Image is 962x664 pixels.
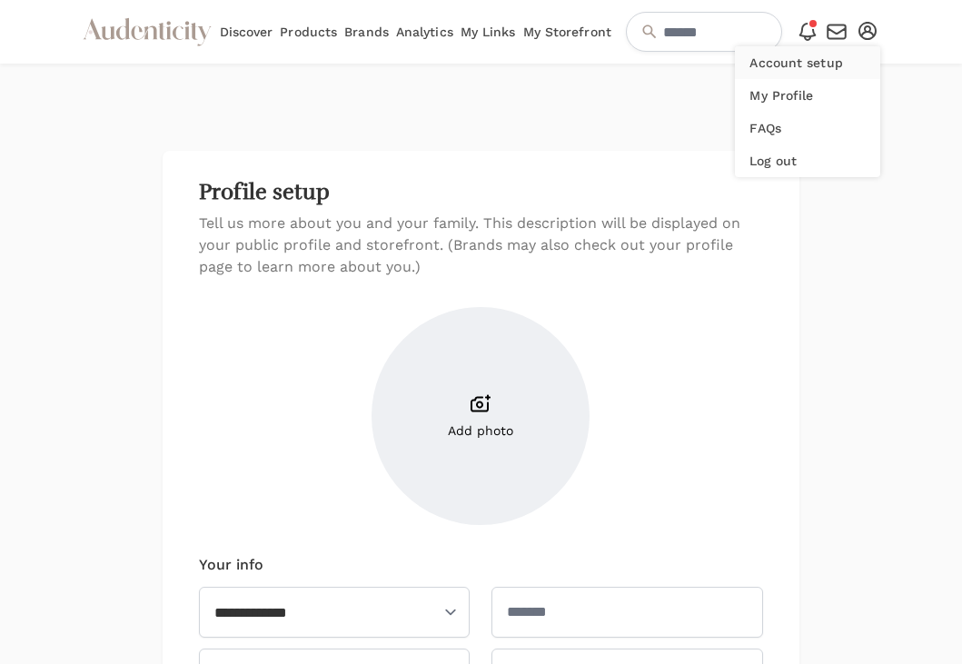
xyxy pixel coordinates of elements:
[199,180,763,205] h2: Profile setup
[448,421,513,440] span: Add photo
[735,144,880,177] button: Log out
[735,79,880,112] a: My Profile
[735,112,880,144] a: FAQs
[199,213,763,278] h5: Tell us more about you and your family. This description will be displayed on your public profile...
[199,554,263,576] h4: Your info
[735,46,880,79] a: Account setup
